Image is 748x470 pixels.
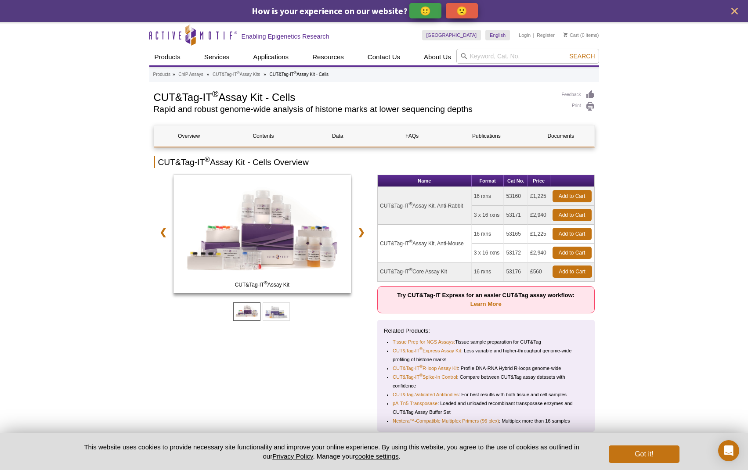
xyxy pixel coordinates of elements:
td: £560 [528,262,550,281]
a: About Us [419,49,456,65]
sup: ® [419,365,423,369]
th: Name [378,175,472,187]
td: 3 x 16 rxns [472,244,504,262]
a: CUT&Tag-IT®R-loop Assay Kit [393,364,458,373]
h2: CUT&Tag-IT Assay Kit - Cells Overview [154,156,595,168]
span: How is your experience on our website? [252,5,408,16]
p: 🙂 [420,5,431,16]
td: 53160 [504,187,528,206]
td: £2,940 [528,206,550,225]
td: £2,940 [528,244,550,262]
th: Cat No. [504,175,528,187]
li: : Multiplex more than 16 samples [393,416,581,425]
a: pA-Tn5 Transposase [393,399,437,408]
input: Keyword, Cat. No. [456,49,599,64]
a: CUT&Tag-IT®Assay Kits [213,71,260,79]
td: CUT&Tag-IT Core Assay Kit [378,262,472,281]
a: Add to Cart [553,190,592,202]
a: FAQs [377,126,447,147]
td: CUT&Tag-IT Assay Kit, Anti-Rabbit [378,187,472,225]
sup: ® [419,347,423,352]
p: Related Products: [384,326,588,335]
a: Add to Cart [553,209,592,221]
a: Cart [564,32,579,38]
td: £1,225 [528,187,550,206]
button: Got it! [609,445,679,463]
strong: Try CUT&Tag-IT Express for an easier CUT&Tag assay workflow: [397,292,575,307]
a: Add to Cart [553,247,592,259]
sup: ® [237,71,240,75]
a: CUT&Tag-Validated Antibodies [393,390,459,399]
a: Data [303,126,372,147]
a: Documents [526,126,596,147]
button: cookie settings [355,452,398,460]
a: ❮ [154,222,173,242]
a: Contact Us [362,49,405,65]
li: : Loaded and unloaded recombinant transposase enzymes and CUT&Tag Assay Buffer Set [393,399,581,416]
td: CUT&Tag-IT Assay Kit, Anti-Mouse [378,225,472,262]
a: Feedback [562,90,595,100]
a: ❯ [352,222,371,242]
th: Price [528,175,550,187]
a: Tissue Prep for NGS Assays: [393,337,455,346]
a: CUT&Tag-IT®Spike-In Control [393,373,457,381]
h2: Rapid and robust genome-wide analysis of histone marks at lower sequencing depths [154,105,553,113]
li: » [264,72,266,77]
a: Print [562,102,595,111]
a: Add to Cart [553,265,592,278]
li: : Profile DNA-RNA Hybrid R-loops genome-wide [393,364,581,373]
a: Products [153,71,170,79]
a: Nextera™-Compatible Multiplex Primers (96 plex) [393,416,499,425]
h2: Enabling Epigenetics Research [242,32,329,40]
a: Services [199,49,235,65]
a: Add to Cart [553,228,592,240]
td: 16 rxns [472,187,504,206]
th: Format [472,175,504,187]
td: 3 x 16 rxns [472,206,504,225]
sup: ® [205,156,210,163]
div: Open Intercom Messenger [718,440,739,461]
button: close [729,6,740,17]
sup: ® [409,239,412,244]
td: 53172 [504,244,528,262]
a: Contents [228,126,298,147]
li: | [533,30,535,40]
td: 16 rxns [472,225,504,244]
a: English [485,30,510,40]
span: Search [569,53,595,60]
sup: ® [419,373,423,378]
li: : For best results with both tissue and cell samples [393,390,581,399]
button: Search [567,52,597,60]
li: : Less variable and higher-throughput genome-wide profiling of histone marks [393,346,581,364]
sup: ® [264,280,267,285]
li: (0 items) [564,30,599,40]
a: Login [519,32,531,38]
a: Products [149,49,186,65]
a: ChIP Assays [178,71,203,79]
a: Register [537,32,555,38]
a: CUT&Tag-IT Assay Kit [173,175,351,296]
li: Tissue sample preparation for CUT&Tag [393,337,581,346]
li: : Compare between CUT&Tag assay datasets with confidence [393,373,581,390]
a: Privacy Policy [272,452,313,460]
a: Overview [154,126,224,147]
li: CUT&Tag-IT Assay Kit - Cells [269,72,329,77]
li: » [207,72,210,77]
h1: CUT&Tag-IT Assay Kit - Cells [154,90,553,103]
a: Applications [248,49,294,65]
li: » [173,72,175,77]
sup: ® [212,89,219,99]
img: Your Cart [564,32,567,37]
td: 53171 [504,206,528,225]
a: Publications [452,126,521,147]
p: 🙁 [456,5,467,16]
img: CUT&Tag-IT Assay Kit [173,175,351,293]
sup: ® [409,267,412,272]
a: [GEOGRAPHIC_DATA] [422,30,481,40]
sup: ® [409,201,412,206]
td: 53176 [504,262,528,281]
p: This website uses cookies to provide necessary site functionality and improve your online experie... [69,442,595,461]
td: £1,225 [528,225,550,244]
a: Learn More [470,301,502,307]
a: Resources [307,49,349,65]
